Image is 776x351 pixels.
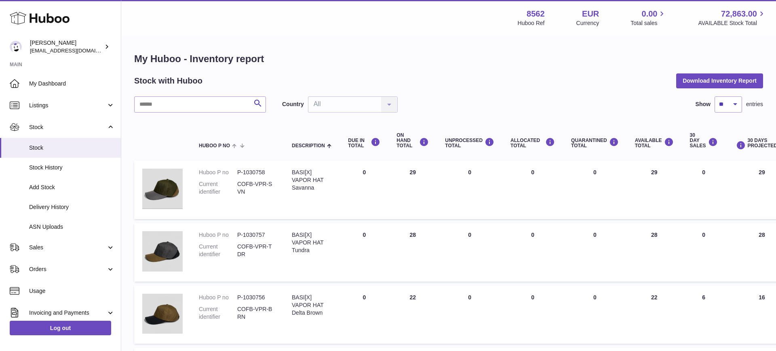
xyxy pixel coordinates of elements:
[635,138,674,148] div: AVAILABLE Total
[282,100,304,108] label: Country
[292,143,325,148] span: Description
[388,286,437,344] td: 22
[340,286,388,344] td: 0
[134,52,763,65] h1: My Huboo - Inventory report
[29,102,106,109] span: Listings
[292,294,332,317] div: BASI[X] VAPOR HAT Delta Brown
[627,161,682,219] td: 29
[10,41,22,53] img: fumi@codeofbell.com
[292,231,332,254] div: BASI[X] VAPOR HAT Tundra
[437,223,502,282] td: 0
[134,75,202,86] h2: Stock with Huboo
[502,223,563,282] td: 0
[746,100,763,108] span: entries
[576,19,599,27] div: Currency
[340,223,388,282] td: 0
[199,180,237,196] dt: Current identifier
[237,180,276,196] dd: COFB-VPR-SVN
[690,133,718,149] div: 30 DAY SALES
[593,169,597,175] span: 0
[29,203,115,211] span: Delivery History
[396,133,429,149] div: ON HAND Total
[682,286,726,344] td: 6
[29,309,106,317] span: Invoicing and Payments
[142,231,183,272] img: product image
[29,184,115,191] span: Add Stock
[593,294,597,301] span: 0
[30,39,103,54] div: [PERSON_NAME]
[142,169,183,209] img: product image
[630,19,666,27] span: Total sales
[518,19,545,27] div: Huboo Ref
[29,223,115,231] span: ASN Uploads
[29,287,115,295] span: Usage
[237,243,276,258] dd: COFB-VPR-TDR
[571,138,619,148] div: QUARANTINED Total
[29,164,115,171] span: Stock History
[682,161,726,219] td: 0
[30,47,119,54] span: [EMAIL_ADDRESS][DOMAIN_NAME]
[682,223,726,282] td: 0
[437,161,502,219] td: 0
[527,8,545,19] strong: 8562
[437,286,502,344] td: 0
[502,161,563,219] td: 0
[29,144,115,152] span: Stock
[199,243,237,258] dt: Current identifier
[199,231,237,239] dt: Huboo P no
[29,244,106,251] span: Sales
[29,265,106,273] span: Orders
[388,161,437,219] td: 29
[698,19,766,27] span: AVAILABLE Stock Total
[199,294,237,301] dt: Huboo P no
[502,286,563,344] td: 0
[696,100,711,108] label: Show
[29,123,106,131] span: Stock
[676,73,763,88] button: Download Inventory Report
[199,305,237,321] dt: Current identifier
[237,305,276,321] dd: COFB-VPR-BRN
[698,8,766,27] a: 72,863.00 AVAILABLE Stock Total
[388,223,437,282] td: 28
[29,80,115,88] span: My Dashboard
[445,138,494,148] div: UNPROCESSED Total
[10,321,111,335] a: Log out
[630,8,666,27] a: 0.00 Total sales
[510,138,555,148] div: ALLOCATED Total
[292,169,332,192] div: BASI[X] VAPOR HAT Savanna
[142,294,183,334] img: product image
[237,294,276,301] dd: P-1030756
[237,231,276,239] dd: P-1030757
[348,138,380,148] div: DUE IN TOTAL
[642,8,658,19] span: 0.00
[721,8,757,19] span: 72,863.00
[199,143,230,148] span: Huboo P no
[627,223,682,282] td: 28
[237,169,276,176] dd: P-1030758
[199,169,237,176] dt: Huboo P no
[627,286,682,344] td: 22
[340,161,388,219] td: 0
[593,232,597,238] span: 0
[582,8,599,19] strong: EUR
